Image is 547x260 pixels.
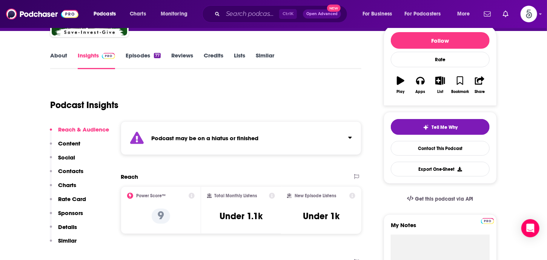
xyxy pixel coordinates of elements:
p: Reach & Audience [58,126,109,133]
button: Play [391,71,410,99]
div: Play [397,90,405,94]
a: Credits [204,52,223,69]
div: Rate [391,52,490,67]
button: Rate Card [50,195,86,209]
a: Contact This Podcast [391,141,490,156]
span: More [457,9,470,19]
img: Podchaser Pro [481,218,494,224]
div: 77 [154,53,161,58]
input: Search podcasts, credits, & more... [223,8,279,20]
button: Follow [391,32,490,49]
label: My Notes [391,221,490,235]
button: Apps [410,71,430,99]
img: Podchaser - Follow, Share and Rate Podcasts [6,7,78,21]
button: Charts [50,181,76,195]
img: Podchaser Pro [102,53,115,59]
div: Open Intercom Messenger [521,219,539,237]
h2: New Episode Listens [295,193,336,198]
div: Share [475,90,485,94]
a: Lists [234,52,245,69]
strong: Podcast may be on a hiatus or finished [151,135,258,142]
button: Show profile menu [521,6,537,22]
p: Sponsors [58,209,83,217]
a: InsightsPodchaser Pro [78,52,115,69]
button: open menu [452,8,479,20]
button: open menu [88,8,126,20]
span: Monitoring [161,9,187,19]
div: Bookmark [451,90,469,94]
span: For Podcasters [405,9,441,19]
span: Get this podcast via API [415,196,473,202]
span: Logged in as Spiral5-G2 [521,6,537,22]
p: Social [58,154,75,161]
span: Tell Me Why [432,124,458,130]
p: Similar [58,237,77,244]
p: Charts [58,181,76,189]
a: About [50,52,67,69]
div: Search podcasts, credits, & more... [209,5,355,23]
a: Similar [256,52,274,69]
p: Content [58,140,80,147]
p: Rate Card [58,195,86,203]
p: Contacts [58,167,83,175]
button: open menu [357,8,402,20]
button: Content [50,140,80,154]
a: Show notifications dropdown [481,8,494,20]
button: Details [50,223,77,237]
h2: Total Monthly Listens [215,193,257,198]
img: tell me why sparkle [423,124,429,130]
a: Get this podcast via API [401,190,479,208]
p: Details [58,223,77,231]
button: Contacts [50,167,83,181]
span: New [327,5,341,12]
button: Share [470,71,490,99]
div: Apps [416,90,426,94]
a: Show notifications dropdown [500,8,512,20]
span: Charts [130,9,146,19]
h2: Reach [121,173,138,180]
h2: Power Score™ [136,193,166,198]
span: For Business [363,9,392,19]
button: Open AdvancedNew [303,9,341,19]
span: Podcasts [94,9,116,19]
img: User Profile [521,6,537,22]
button: Similar [50,237,77,251]
span: Ctrl K [279,9,297,19]
button: Export One-Sheet [391,162,490,176]
span: Open Advanced [306,12,338,16]
p: 9 [152,209,170,224]
button: Social [50,154,75,168]
h3: Under 1.1k [220,210,263,222]
a: Reviews [171,52,193,69]
section: Click to expand status details [121,121,361,155]
button: open menu [155,8,197,20]
button: tell me why sparkleTell Me Why [391,119,490,135]
h3: Under 1k [303,210,340,222]
button: Reach & Audience [50,126,109,140]
a: Pro website [481,217,494,224]
button: Bookmark [450,71,470,99]
h1: Podcast Insights [50,99,118,111]
button: open menu [400,8,452,20]
a: Charts [125,8,151,20]
div: List [437,90,443,94]
a: Episodes77 [126,52,161,69]
button: List [430,71,450,99]
button: Sponsors [50,209,83,223]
